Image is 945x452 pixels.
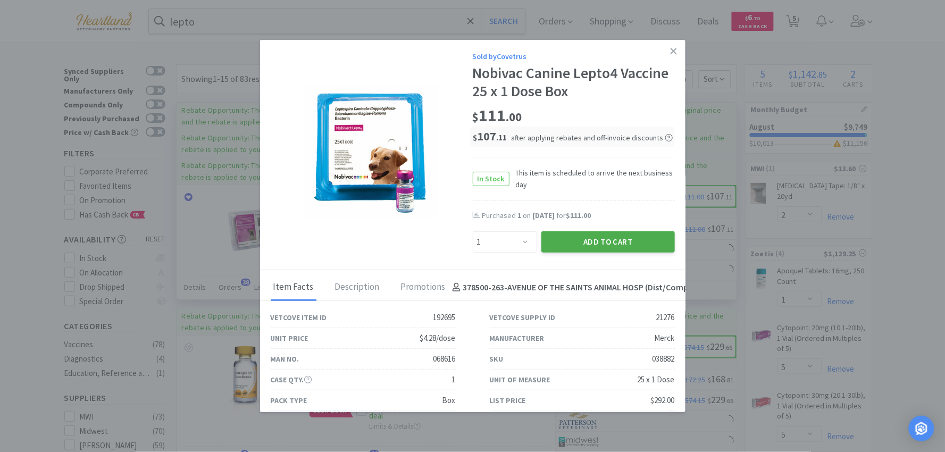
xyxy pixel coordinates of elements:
[448,281,691,295] h4: 378500-263 - AVENUE OF THE SAINTS ANIMAL HOSP (Dist/Comp)
[490,353,504,365] div: SKU
[271,274,316,301] div: Item Facts
[518,211,522,220] span: 1
[490,332,545,344] div: Manufacturer
[473,110,479,124] span: $
[490,374,550,386] div: Unit of Measure
[497,132,507,143] span: . 11
[509,167,675,191] span: This item is scheduled to arrive the next business day
[271,353,299,365] div: Man No.
[433,311,456,324] div: 192695
[651,394,675,407] div: $292.00
[305,85,438,218] img: dfff496cf5094083b0ea4cd3dd5fa03f_21276.png
[271,395,307,406] div: Pack Type
[653,353,675,365] div: 038882
[473,51,675,62] div: Sold by Covetrus
[332,274,382,301] div: Description
[433,353,456,365] div: 068616
[271,374,312,386] div: Case Qty.
[566,211,591,220] span: $111.00
[655,332,675,345] div: Merck
[473,172,509,186] span: In Stock
[506,110,522,124] span: . 00
[490,395,526,406] div: List Price
[398,274,448,301] div: Promotions
[656,311,675,324] div: 21276
[638,373,675,386] div: 25 x 1 Dose
[473,129,507,144] span: 107
[541,231,675,253] button: Add to Cart
[473,105,522,126] span: 111
[420,332,456,345] div: $4.28/dose
[452,373,456,386] div: 1
[490,312,556,323] div: Vetcove Supply ID
[473,64,675,100] div: Nobivac Canine Lepto4 Vaccine 25 x 1 Dose Box
[909,416,934,441] div: Open Intercom Messenger
[473,132,478,143] span: $
[482,211,675,221] div: Purchased on for
[271,312,327,323] div: Vetcove Item ID
[533,211,555,220] span: [DATE]
[271,332,308,344] div: Unit Price
[512,133,673,143] span: after applying rebates and off-invoice discounts
[442,394,456,407] div: Box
